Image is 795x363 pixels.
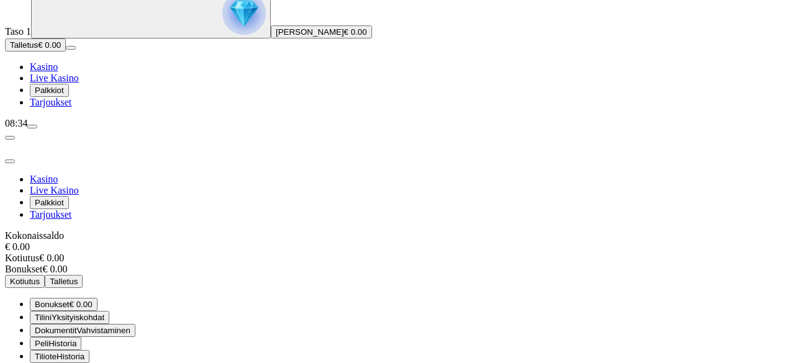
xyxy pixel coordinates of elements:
nav: Main menu [5,174,790,220]
button: Talletusplus icon€ 0.00 [5,38,66,52]
span: Tiliote [35,352,57,361]
span: Palkkiot [35,86,64,95]
a: Kasino [30,61,58,72]
button: Talletus [45,275,83,288]
button: user iconTiliniYksityiskohdat [30,311,109,324]
span: Palkkiot [35,198,64,207]
span: Historia [57,352,84,361]
span: Talletus [50,277,78,286]
button: smiley iconBonukset€ 0.00 [30,298,98,311]
span: Dokumentit [35,326,76,335]
span: Yksityiskohdat [52,313,104,322]
button: Palkkiot [30,84,69,97]
span: Tilini [35,313,52,322]
span: € 0.00 [344,27,367,37]
span: € 0.00 [70,300,93,309]
button: menu [66,46,76,50]
nav: Main menu [5,61,790,108]
button: [PERSON_NAME]€ 0.00 [271,25,372,38]
span: Kotiutus [5,253,39,263]
span: Talletus [10,40,38,50]
button: 777 iconPeliHistoria [30,337,81,350]
button: chevron-left icon [5,136,15,140]
button: Kotiutus [5,275,45,288]
a: Tarjoukset [30,97,71,107]
button: credit-card iconTilioteHistoria [30,350,89,363]
span: [PERSON_NAME] [276,27,344,37]
span: 08:34 [5,118,27,128]
span: Vahvistaminen [76,326,130,335]
a: Live Kasino [30,73,79,83]
div: € 0.00 [5,241,790,253]
span: Taso 1 [5,26,31,37]
a: Tarjoukset [30,209,71,220]
button: close [5,159,15,163]
span: Peli [35,339,48,348]
span: Kotiutus [10,277,40,286]
div: € 0.00 [5,253,790,264]
a: Kasino [30,174,58,184]
span: Bonukset [35,300,70,309]
button: Palkkiot [30,196,69,209]
button: doc iconDokumentitVahvistaminen [30,324,135,337]
button: menu [27,125,37,128]
span: Historia [48,339,76,348]
span: Bonukset [5,264,42,274]
a: Live Kasino [30,185,79,195]
div: € 0.00 [5,264,790,275]
div: Kokonaissaldo [5,230,790,253]
span: € 0.00 [38,40,61,50]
